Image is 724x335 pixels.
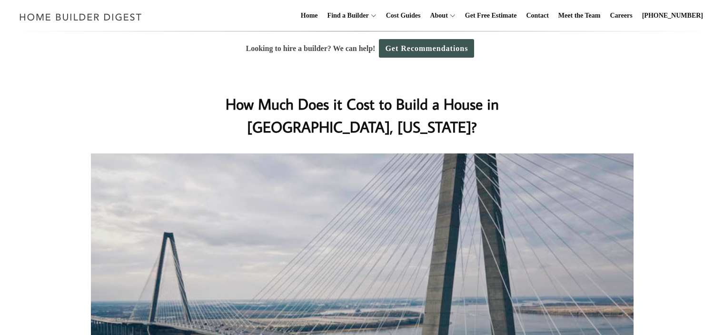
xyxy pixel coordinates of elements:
h1: How Much Does it Cost to Build a House in [GEOGRAPHIC_DATA], [US_STATE]? [172,92,552,138]
img: Home Builder Digest [15,8,146,26]
a: Get Free Estimate [461,0,521,31]
a: About [426,0,447,31]
a: [PHONE_NUMBER] [638,0,707,31]
a: Cost Guides [382,0,425,31]
a: Careers [606,0,636,31]
a: Contact [522,0,552,31]
a: Home [297,0,322,31]
a: Meet the Team [555,0,605,31]
a: Get Recommendations [379,39,474,58]
a: Find a Builder [324,0,369,31]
